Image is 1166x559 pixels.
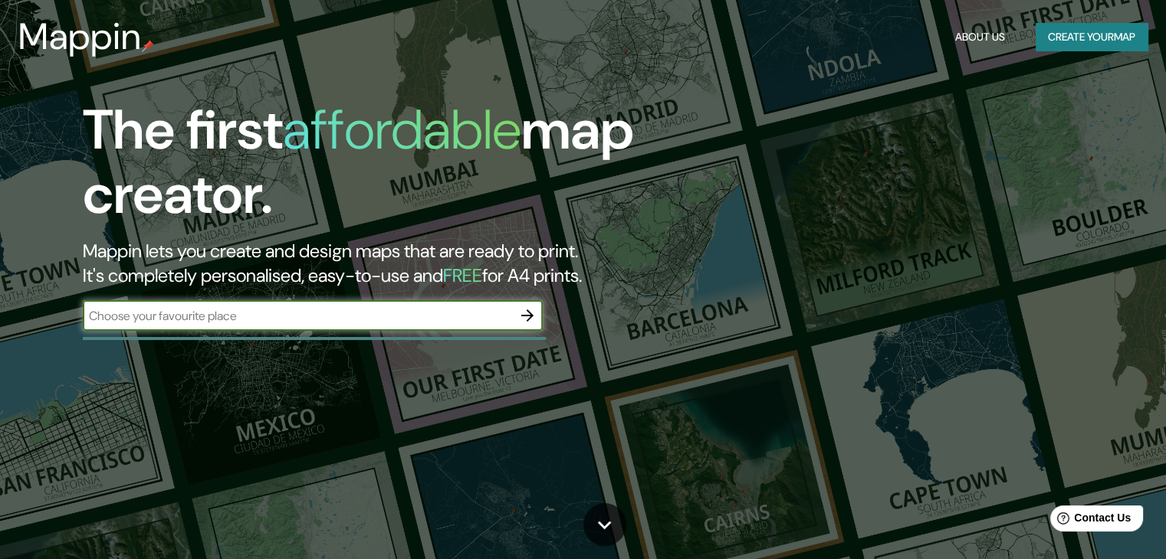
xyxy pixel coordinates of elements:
[283,94,521,165] h1: affordable
[83,307,512,325] input: Choose your favourite place
[1036,23,1148,51] button: Create yourmap
[443,263,482,287] h5: FREE
[949,23,1011,51] button: About Us
[83,98,666,239] h1: The first map creator.
[83,239,666,288] h2: Mappin lets you create and design maps that are ready to print. It's completely personalised, eas...
[18,15,142,58] h3: Mappin
[142,40,154,52] img: mappin-pin
[1030,499,1149,542] iframe: Help widget launcher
